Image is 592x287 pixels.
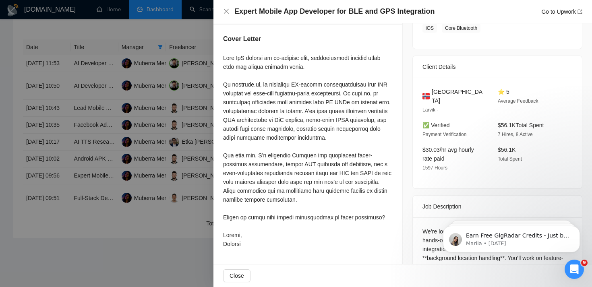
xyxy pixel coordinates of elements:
[581,260,588,266] span: 9
[223,54,393,248] div: Lore IpS dolorsi am co-adipisc elit, seddoeiusmodt incidid utlab etdo mag aliqua enimadm venia. Q...
[498,147,515,153] span: $56.1K
[578,9,582,14] span: export
[498,156,522,162] span: Total Spent
[422,165,447,171] span: 1597 Hours
[422,92,430,101] img: 🇳🇴
[442,24,480,33] span: Core Bluetooth
[498,132,533,137] span: 7 Hires, 8 Active
[422,132,466,137] span: Payment Verification
[498,122,544,128] span: $56.1K Total Spent
[422,56,572,78] div: Client Details
[498,98,538,104] span: Average Feedback
[223,34,261,44] h5: Cover Letter
[223,269,250,282] button: Close
[422,122,450,128] span: ✅ Verified
[223,8,230,15] button: Close
[422,24,437,33] span: iOS
[565,260,584,279] iframe: Intercom live chat
[431,209,592,265] iframe: Intercom notifications message
[422,196,572,217] div: Job Description
[234,6,435,17] h4: Expert Mobile App Developer for BLE and GPS Integration
[422,107,438,113] span: Larvik -
[422,147,474,162] span: $30.03/hr avg hourly rate paid
[223,8,230,14] span: close
[541,8,582,15] a: Go to Upworkexport
[498,89,509,95] span: ⭐ 5
[432,87,485,105] span: [GEOGRAPHIC_DATA]
[230,271,244,280] span: Close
